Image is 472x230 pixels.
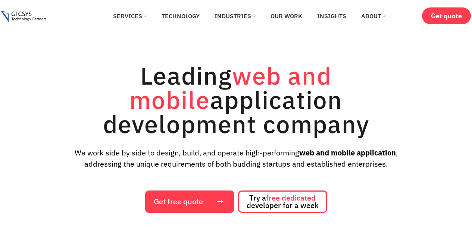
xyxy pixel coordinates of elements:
strong: web and mobile application [299,148,396,158]
p: We work side by side to design, build, and operate high-performing , addressing the unique requir... [62,147,410,170]
h1: Leading application development company [68,63,404,136]
a: Industries [209,8,261,24]
span: web and mobile [129,60,332,116]
a: Get quote [422,7,471,24]
span: free dedicated [266,193,316,203]
a: Technology [156,8,205,24]
img: Gtcsys logo [1,11,46,22]
span: Get free quote [154,198,203,205]
a: Get free quote [145,190,234,213]
a: Insights [312,8,352,24]
a: About [356,8,391,24]
span: Get quote [431,12,462,20]
a: Services [107,8,152,24]
a: Our Work [265,8,308,24]
span: Try a developer for a week [247,194,319,209]
a: Try afree dedicated developer for a week [238,190,327,213]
